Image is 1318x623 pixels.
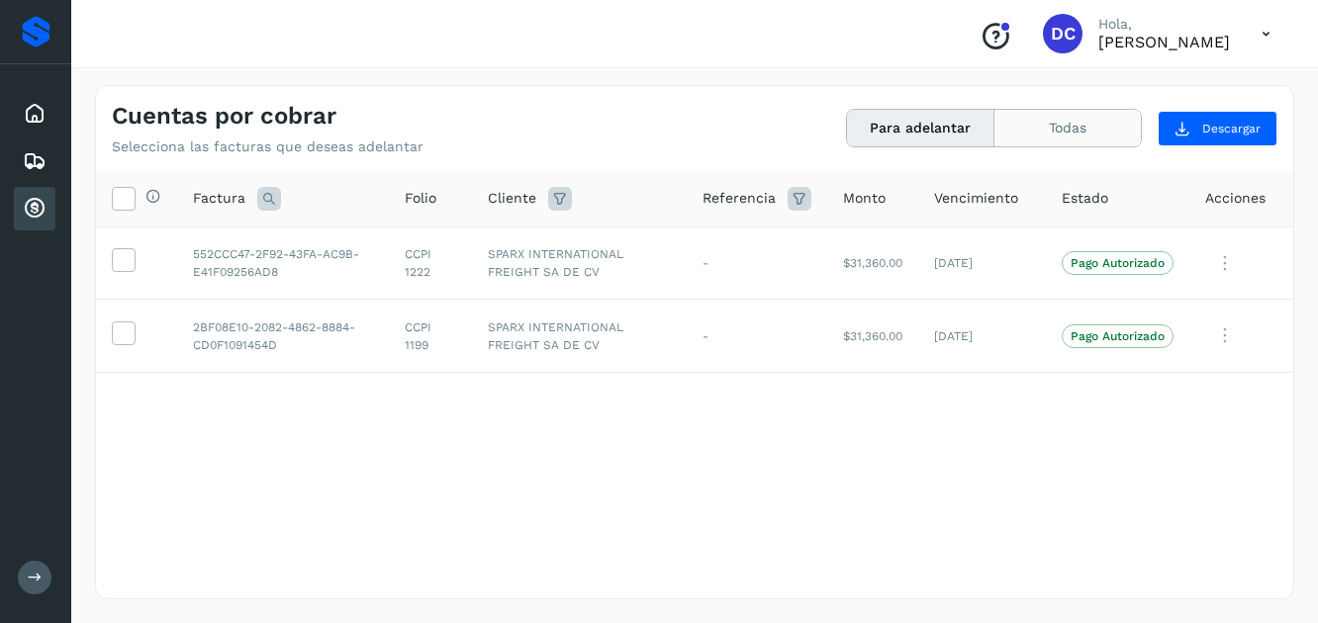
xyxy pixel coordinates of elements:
[472,300,687,373] td: SPARX INTERNATIONAL FREIGHT SA DE CV
[1098,33,1230,51] p: DORIS CARDENAS PEREA
[177,226,389,300] td: 552CCC47-2F92-43FA-AC9B-E41F09256AD8
[703,188,776,209] span: Referencia
[1205,188,1266,209] span: Acciones
[827,226,918,300] td: $31,360.00
[918,300,1046,373] td: [DATE]
[14,187,55,230] div: Cuentas por cobrar
[1098,16,1230,33] p: Hola,
[1158,111,1277,146] button: Descargar
[14,92,55,135] div: Inicio
[847,110,994,146] button: Para adelantar
[687,226,827,300] td: -
[1071,329,1165,343] p: Pago Autorizado
[1202,120,1261,137] span: Descargar
[934,188,1018,209] span: Vencimiento
[112,102,336,131] h4: Cuentas por cobrar
[112,138,424,155] p: Selecciona las facturas que deseas adelantar
[1071,256,1165,270] p: Pago Autorizado
[918,226,1046,300] td: [DATE]
[488,188,536,209] span: Cliente
[1062,188,1108,209] span: Estado
[994,110,1141,146] button: Todas
[389,300,471,373] td: CCPI 1199
[405,188,436,209] span: Folio
[14,139,55,183] div: Embarques
[193,188,245,209] span: Factura
[687,300,827,373] td: -
[472,226,687,300] td: SPARX INTERNATIONAL FREIGHT SA DE CV
[827,300,918,373] td: $31,360.00
[177,300,389,373] td: 2BF08E10-2082-4862-8884-CD0F1091454D
[389,226,471,300] td: CCPI 1222
[843,188,886,209] span: Monto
